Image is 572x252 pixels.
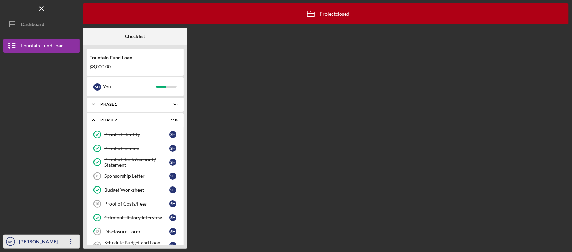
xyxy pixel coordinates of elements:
[169,173,176,180] div: S H
[95,229,99,234] tspan: 12
[90,183,180,197] a: Budget WorksheetSH
[90,155,180,169] a: Proof of Bank Account / StatementSH
[90,197,180,211] a: 10Proof of Costs/FeesSH
[90,225,180,238] a: 12Disclosure FormSH
[17,235,62,250] div: [PERSON_NAME]
[8,240,12,244] text: SH
[104,187,169,193] div: Budget Worksheet
[169,145,176,152] div: S H
[100,118,161,122] div: Phase 2
[169,242,176,249] div: S H
[89,55,181,60] div: Fountain Fund Loan
[302,5,349,23] div: Project closed
[90,128,180,141] a: Proof of IdentitySH
[104,201,169,207] div: Proof of Costs/Fees
[104,157,169,168] div: Proof of Bank Account / Statement
[96,174,98,178] tspan: 8
[104,146,169,151] div: Proof of Income
[104,132,169,137] div: Proof of Identity
[104,215,169,220] div: Criminal History Interview
[169,131,176,138] div: S H
[166,118,178,122] div: 5 / 10
[21,17,44,33] div: Dashboard
[93,83,101,91] div: S H
[90,169,180,183] a: 8Sponsorship LetterSH
[169,214,176,221] div: S H
[95,202,99,206] tspan: 10
[104,240,169,251] div: Schedule Budget and Loan Review Meeting
[3,235,80,249] button: SH[PERSON_NAME]
[90,141,180,155] a: Proof of IncomeSH
[169,186,176,193] div: S H
[103,81,156,93] div: You
[3,39,80,53] button: Fountain Fund Loan
[3,17,80,31] button: Dashboard
[125,34,145,39] b: Checklist
[169,228,176,235] div: S H
[95,243,99,247] tspan: 13
[89,64,181,69] div: $3,000.00
[100,102,161,106] div: Phase 1
[104,173,169,179] div: Sponsorship Letter
[166,102,178,106] div: 5 / 5
[169,200,176,207] div: S H
[104,229,169,234] div: Disclosure Form
[90,211,180,225] a: Criminal History InterviewSH
[21,39,64,54] div: Fountain Fund Loan
[169,159,176,166] div: S H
